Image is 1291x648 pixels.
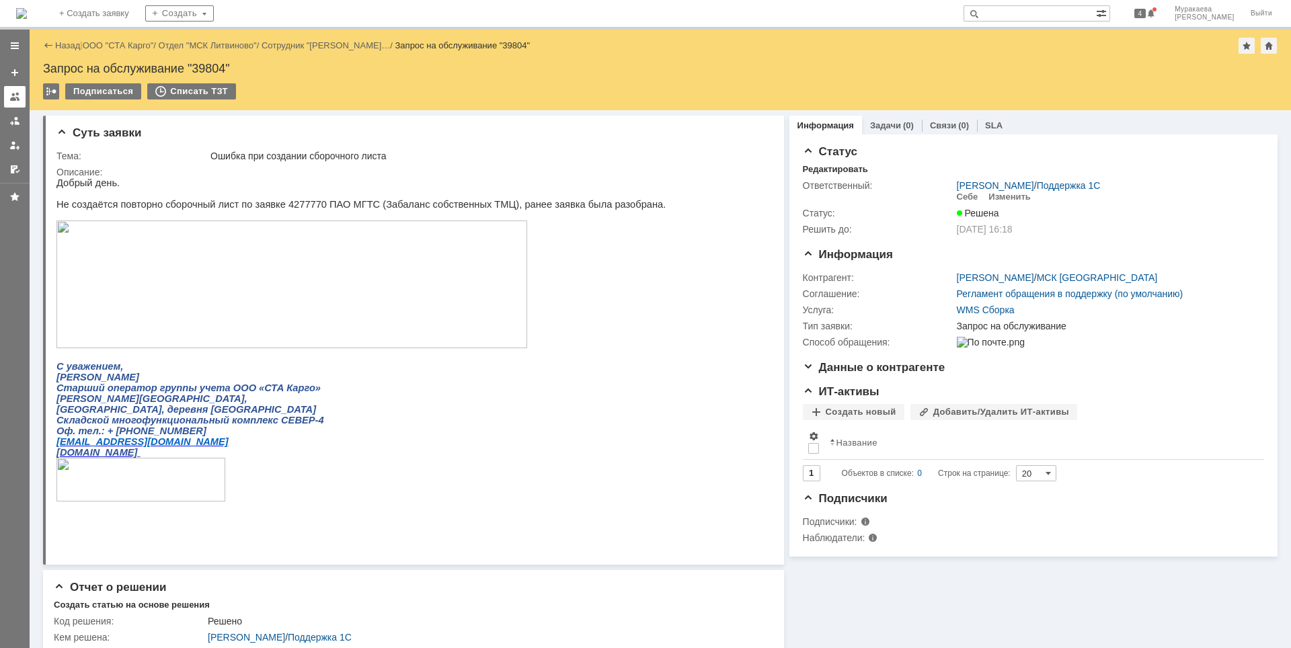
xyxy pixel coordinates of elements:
[930,120,956,130] a: Связи
[56,126,141,139] span: Суть заявки
[842,469,914,478] span: Объектов в списке:
[1175,13,1235,22] span: [PERSON_NAME]
[54,632,205,643] div: Кем решена:
[842,465,1011,481] i: Строк на странице:
[824,426,1253,460] th: Название
[957,208,999,218] span: Решена
[957,288,1183,299] a: Регламент обращения в поддержку (по умолчанию)
[159,40,262,50] div: /
[988,192,1031,202] div: Изменить
[917,465,922,481] div: 0
[803,516,938,527] div: Подписчики:
[957,337,1025,348] img: По почте.png
[957,272,1158,283] div: /
[803,532,938,543] div: Наблюдатели:
[958,120,969,130] div: (0)
[395,40,531,50] div: Запрос на обслуживание "39804"
[83,40,154,50] a: ООО "СТА Карго"
[836,438,877,448] div: Название
[55,40,80,50] a: Назад
[4,62,26,83] a: Создать заявку
[208,632,763,643] div: /
[870,120,901,130] a: Задачи
[43,83,59,99] div: Работа с массовостью
[803,145,857,158] span: Статус
[288,632,352,643] a: Поддержка 1С
[210,151,763,161] div: Ошибка при создании сборочного листа
[803,361,945,374] span: Данные о контрагенте
[957,321,1257,331] div: Запрос на обслуживание
[262,40,395,50] div: /
[1134,9,1146,18] span: 4
[1037,272,1158,283] a: МСК [GEOGRAPHIC_DATA]
[54,600,210,610] div: Создать статью на основе решения
[803,224,954,235] div: Решить до:
[803,180,954,191] div: Ответственный:
[16,8,27,19] img: logo
[1175,5,1235,13] span: Муракаева
[83,40,159,50] div: /
[803,208,954,218] div: Статус:
[803,164,868,175] div: Редактировать
[16,8,27,19] a: Перейти на домашнюю страницу
[957,192,978,202] div: Себе
[4,110,26,132] a: Заявки в моей ответственности
[54,616,205,626] div: Код решения:
[797,120,854,130] a: Информация
[43,62,1278,75] div: Запрос на обслуживание "39804"
[803,385,879,398] span: ИТ-активы
[56,167,766,177] div: Описание:
[957,224,1013,235] span: [DATE] 16:18
[56,151,208,161] div: Тема:
[80,40,82,50] div: |
[4,159,26,180] a: Мои согласования
[4,86,26,108] a: Заявки на командах
[903,120,914,130] div: (0)
[4,134,26,156] a: Мои заявки
[1096,6,1109,19] span: Расширенный поиск
[957,272,1034,283] a: [PERSON_NAME]
[145,5,214,22] div: Создать
[208,616,763,626] div: Решено
[957,180,1034,191] a: [PERSON_NAME]
[159,40,257,50] a: Отдел "МСК Литвиново"
[803,492,888,505] span: Подписчики
[985,120,1003,130] a: SLA
[957,180,1101,191] div: /
[803,288,954,299] div: Соглашение:
[803,337,954,348] div: Способ обращения:
[803,321,954,331] div: Тип заявки:
[803,272,954,283] div: Контрагент:
[808,431,819,442] span: Настройки
[1037,180,1101,191] a: Поддержка 1С
[1261,38,1277,54] div: Сделать домашней страницей
[803,305,954,315] div: Услуга:
[1239,38,1255,54] div: Добавить в избранное
[262,40,390,50] a: Сотрудник "[PERSON_NAME]…
[803,248,893,261] span: Информация
[957,305,1015,315] a: WMS Сборка
[54,581,166,594] span: Отчет о решении
[208,632,285,643] a: [PERSON_NAME]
